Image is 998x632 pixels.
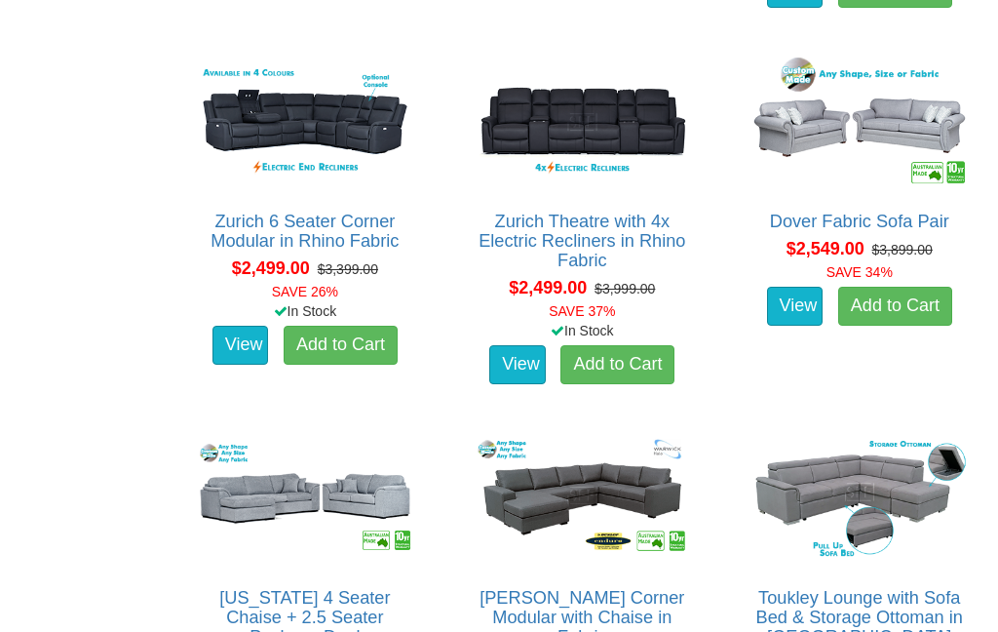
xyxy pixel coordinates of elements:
[595,281,655,296] del: $3,999.00
[177,301,433,321] div: In Stock
[770,212,949,231] a: Dover Fabric Sofa Pair
[469,53,695,192] img: Zurich Theatre with 4x Electric Recliners in Rhino Fabric
[272,284,338,299] font: SAVE 26%
[192,429,418,569] img: Texas 4 Seater Chaise + 2.5 Seater Package Deal
[284,326,398,365] a: Add to Cart
[212,326,269,365] a: View
[767,287,824,326] a: View
[872,242,933,257] del: $3,899.00
[489,345,546,384] a: View
[232,258,310,278] span: $2,499.00
[192,53,418,192] img: Zurich 6 Seater Corner Modular in Rhino Fabric
[560,345,674,384] a: Add to Cart
[479,212,685,270] a: Zurich Theatre with 4x Electric Recliners in Rhino Fabric
[509,278,587,297] span: $2,499.00
[469,429,695,569] img: Morton Corner Modular with Chaise in Fabric
[838,287,952,326] a: Add to Cart
[826,264,893,280] font: SAVE 34%
[787,239,864,258] span: $2,549.00
[211,212,399,251] a: Zurich 6 Seater Corner Modular in Rhino Fabric
[549,303,615,319] font: SAVE 37%
[454,321,710,340] div: In Stock
[747,429,973,569] img: Toukley Lounge with Sofa Bed & Storage Ottoman in Fabric
[747,53,973,192] img: Dover Fabric Sofa Pair
[318,261,378,277] del: $3,399.00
